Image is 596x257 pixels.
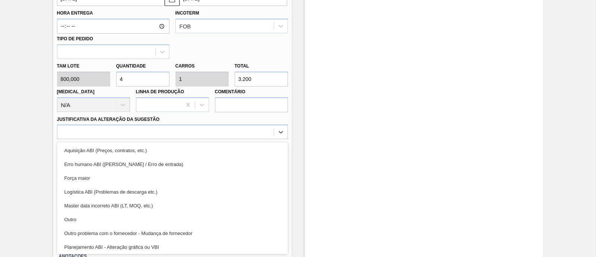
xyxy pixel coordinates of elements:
[116,63,146,69] label: Quantidade
[57,171,288,185] div: Força maior
[57,89,95,94] label: [MEDICAL_DATA]
[57,36,93,41] label: Tipo de pedido
[57,213,288,226] div: Outro
[57,8,169,19] label: Hora Entrega
[57,199,288,213] div: Master data incorreto ABI (LT, MOQ, etc.)
[175,63,195,69] label: Carros
[215,87,288,97] label: Comentário
[57,117,160,122] label: Justificativa da Alteração da Sugestão
[57,185,288,199] div: Logística ABI (Problemas de descarga etc.)
[57,141,288,152] label: Observações
[57,61,110,72] label: Tam lote
[180,23,191,29] div: FOB
[235,63,249,69] label: Total
[175,10,199,16] label: Incoterm
[57,157,288,171] div: Erro humano ABI ([PERSON_NAME] / Erro de entrada)
[57,240,288,254] div: Planejamento ABI - Alteração gráfica ou VBI
[57,144,288,157] div: Aquisição ABI (Preços, contratos, etc.)
[57,226,288,240] div: Outro problema com o fornecedor - Mudança de fornecedor
[136,89,184,94] label: Linha de Produção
